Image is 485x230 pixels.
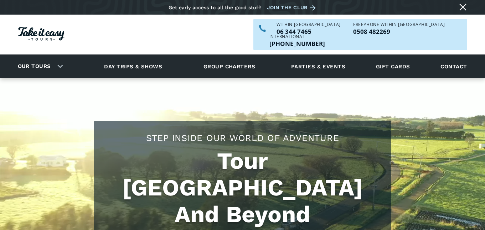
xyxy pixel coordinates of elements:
p: [PHONE_NUMBER] [269,41,325,47]
p: 0508 482269 [353,28,445,35]
a: Call us outside of NZ on +6463447465 [269,41,325,47]
a: Group charters [195,57,264,76]
a: Call us freephone within NZ on 0508482269 [353,28,445,35]
a: Parties & events [288,57,349,76]
a: Join the club [267,3,318,12]
img: Take it easy Tours logo [18,27,65,41]
a: Day trips & shows [95,57,171,76]
a: Our tours [12,58,56,75]
h1: Tour [GEOGRAPHIC_DATA] And Beyond [101,148,384,228]
div: WITHIN [GEOGRAPHIC_DATA] [277,22,341,27]
a: Contact [437,57,470,76]
div: International [269,35,325,39]
a: Close message [457,1,469,13]
div: Our tours [9,57,69,76]
div: Get early access to all the good stuff! [169,5,262,10]
h2: Step Inside Our World Of Adventure [101,132,384,144]
p: 06 344 7465 [277,28,341,35]
a: Call us within NZ on 063447465 [277,28,341,35]
a: Homepage [18,23,65,46]
div: Freephone WITHIN [GEOGRAPHIC_DATA] [353,22,445,27]
a: Gift cards [372,57,414,76]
